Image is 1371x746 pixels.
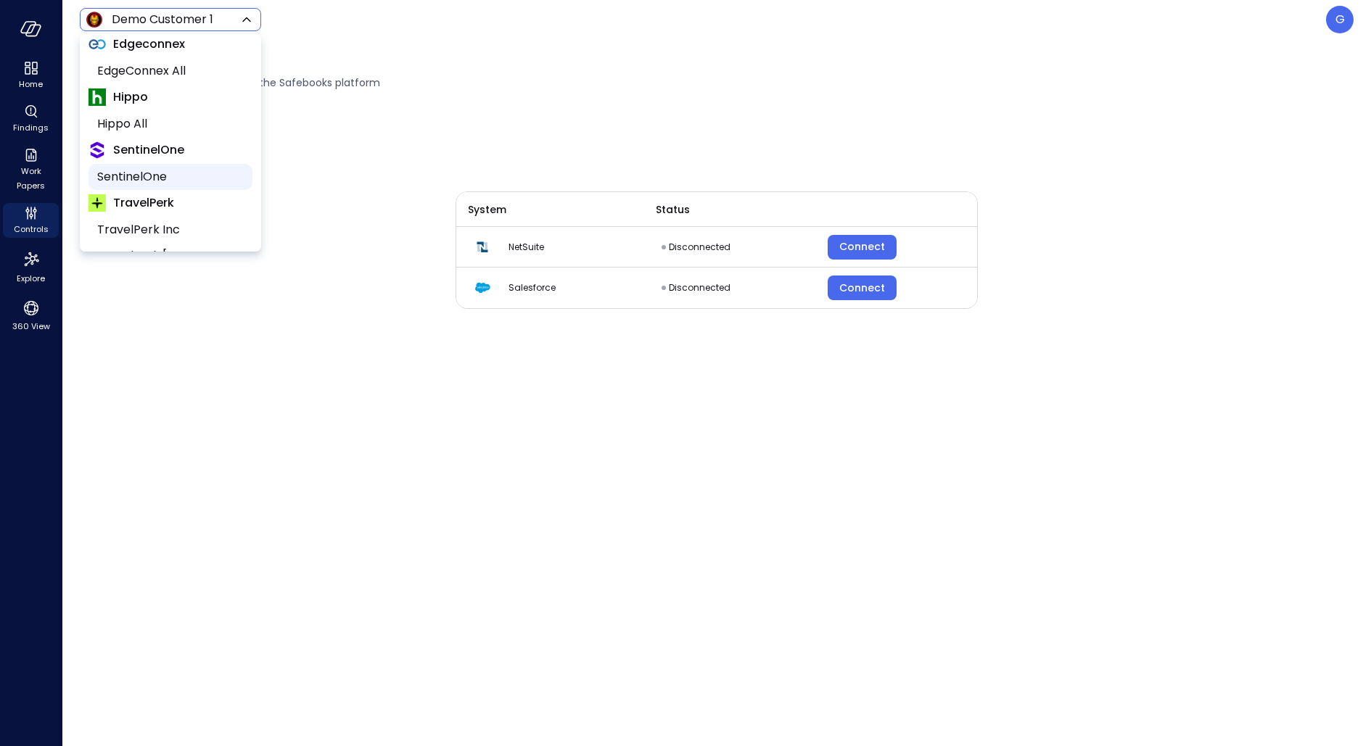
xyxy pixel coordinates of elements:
span: EdgeConnex All [97,62,241,80]
span: SentinelOne [97,168,241,186]
span: Edgeconnex [113,36,185,53]
img: SentinelOne [88,141,106,159]
span: TravelPerk Inc [97,221,241,239]
span: TravelPerk [113,194,174,212]
li: EdgeConnex All [88,58,252,84]
span: TravelPerk [GEOGRAPHIC_DATA] [97,247,241,265]
img: Hippo [88,88,106,106]
span: SentinelOne [113,141,184,159]
li: Hippo All [88,111,252,137]
li: TravelPerk Inc [88,217,252,243]
span: Hippo All [97,115,241,133]
img: TravelPerk [88,194,106,212]
img: Edgeconnex [88,36,106,53]
li: TravelPerk UK [88,243,252,269]
span: Hippo [113,88,148,106]
li: SentinelOne [88,164,252,190]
